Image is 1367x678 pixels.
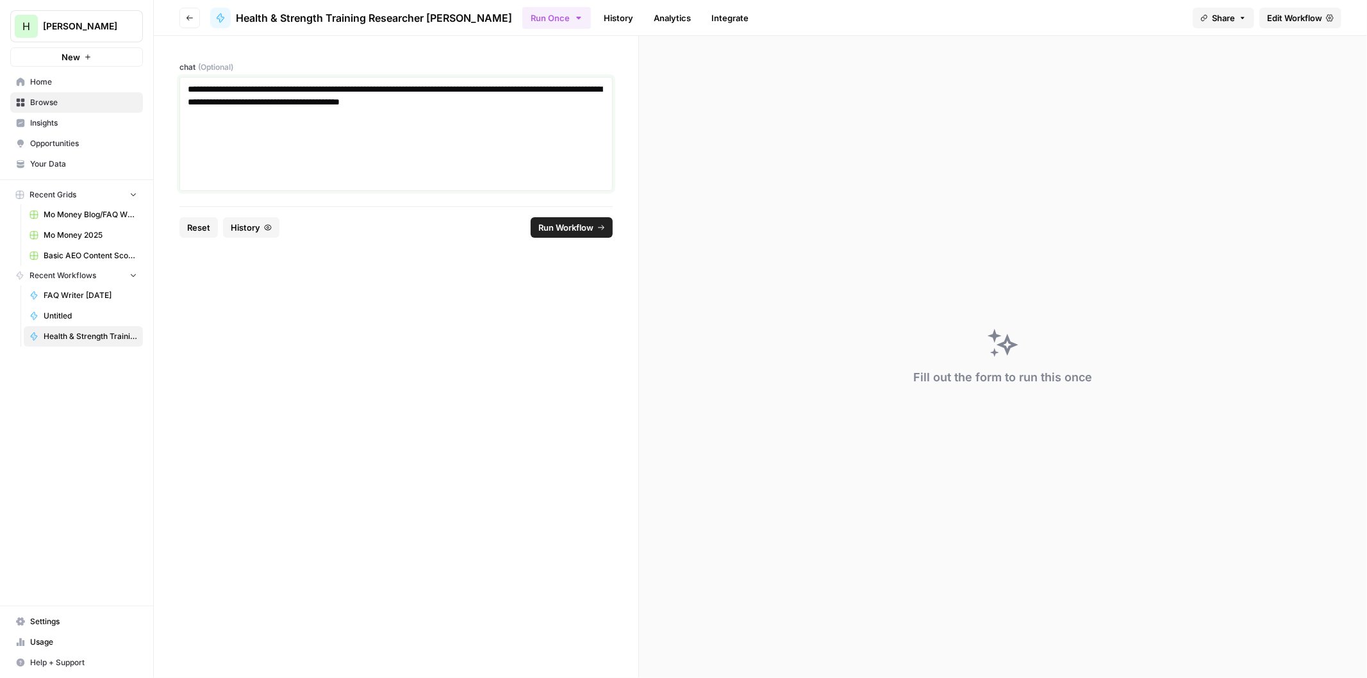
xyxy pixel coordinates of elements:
[10,113,143,133] a: Insights
[531,217,613,238] button: Run Workflow
[30,657,137,668] span: Help + Support
[29,189,76,201] span: Recent Grids
[10,133,143,154] a: Opportunities
[10,611,143,632] a: Settings
[596,8,641,28] a: History
[44,310,137,322] span: Untitled
[30,117,137,129] span: Insights
[44,229,137,241] span: Mo Money 2025
[223,217,279,238] button: History
[179,62,613,73] label: chat
[24,326,143,347] a: Health & Strength Training Researcher [PERSON_NAME]
[30,138,137,149] span: Opportunities
[30,76,137,88] span: Home
[30,636,137,648] span: Usage
[43,20,120,33] span: [PERSON_NAME]
[24,204,143,225] a: Mo Money Blog/FAQ Writer
[10,266,143,285] button: Recent Workflows
[10,652,143,673] button: Help + Support
[24,245,143,266] a: Basic AEO Content Scorecard with Improvement Report Grid
[646,8,699,28] a: Analytics
[44,250,137,261] span: Basic AEO Content Scorecard with Improvement Report Grid
[10,72,143,92] a: Home
[24,306,143,326] a: Untitled
[210,8,512,28] a: Health & Strength Training Researcher [PERSON_NAME]
[1193,8,1254,28] button: Share
[1259,8,1341,28] a: Edit Workflow
[236,10,512,26] span: Health & Strength Training Researcher [PERSON_NAME]
[231,221,260,234] span: History
[10,632,143,652] a: Usage
[538,221,593,234] span: Run Workflow
[198,62,233,73] span: (Optional)
[24,285,143,306] a: FAQ Writer [DATE]
[10,10,143,42] button: Workspace: Hasbrook
[10,92,143,113] a: Browse
[30,97,137,108] span: Browse
[914,368,1093,386] div: Fill out the form to run this once
[179,217,218,238] button: Reset
[10,47,143,67] button: New
[44,290,137,301] span: FAQ Writer [DATE]
[1267,12,1322,24] span: Edit Workflow
[704,8,756,28] a: Integrate
[10,154,143,174] a: Your Data
[522,7,591,29] button: Run Once
[22,19,30,34] span: H
[10,185,143,204] button: Recent Grids
[44,209,137,220] span: Mo Money Blog/FAQ Writer
[187,221,210,234] span: Reset
[44,331,137,342] span: Health & Strength Training Researcher [PERSON_NAME]
[62,51,80,63] span: New
[29,270,96,281] span: Recent Workflows
[30,158,137,170] span: Your Data
[1212,12,1235,24] span: Share
[30,616,137,627] span: Settings
[24,225,143,245] a: Mo Money 2025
